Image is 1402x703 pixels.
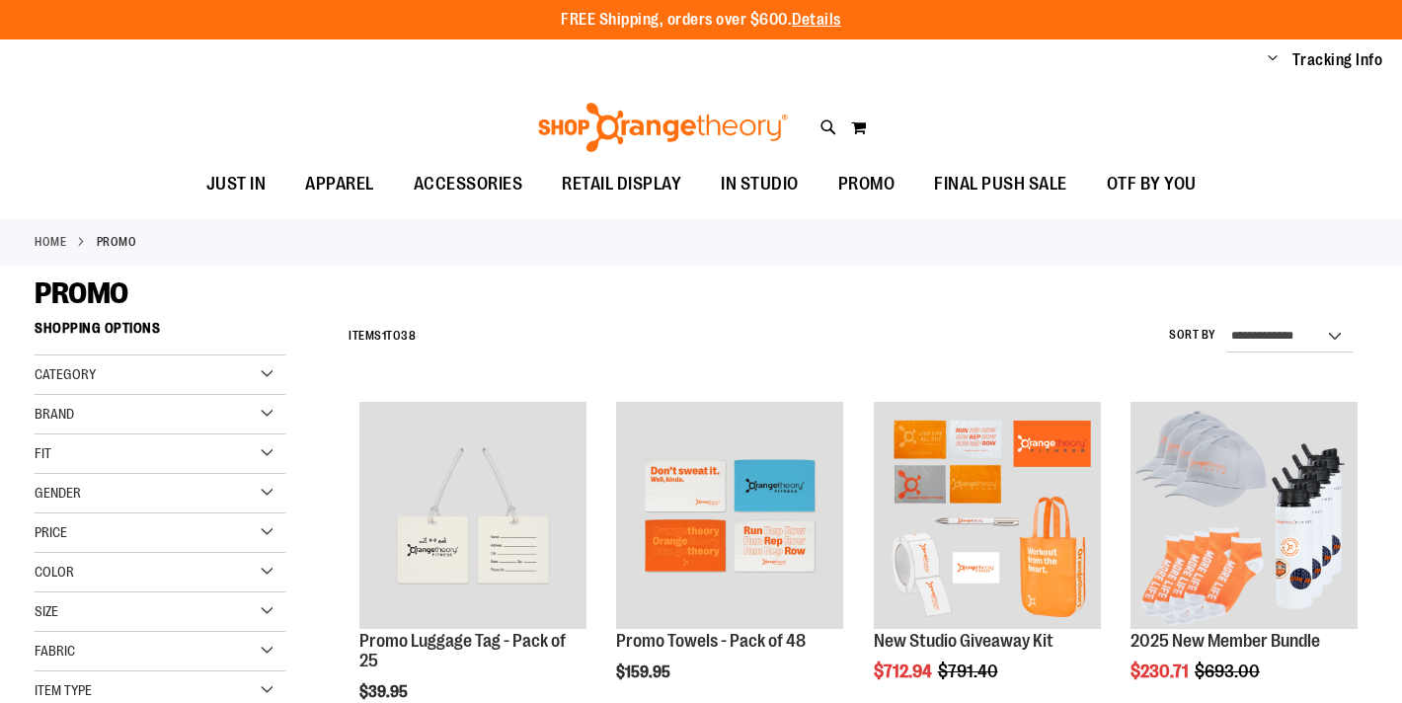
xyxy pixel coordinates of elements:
[1130,662,1192,681] span: $230.71
[206,162,267,206] span: JUST IN
[187,162,286,207] a: JUST IN
[542,162,701,207] a: RETAIL DISPLAY
[35,311,285,355] strong: Shopping Options
[35,395,285,434] div: Brand
[838,162,896,206] span: PROMO
[562,162,681,206] span: RETAIL DISPLAY
[874,631,1053,651] a: New Studio Giveaway Kit
[721,162,799,206] span: IN STUDIO
[359,402,586,629] img: Promo Luggage Tag - Pack of 25
[414,162,523,206] span: ACCESSORIES
[1268,50,1278,70] button: Account menu
[914,162,1087,207] a: FINAL PUSH SALE
[1130,402,1358,629] img: 2025 New Member Bundle
[349,321,416,351] h2: Items to
[1087,162,1216,207] a: OTF BY YOU
[874,662,935,681] span: $712.94
[401,329,416,343] span: 38
[359,683,411,701] span: $39.95
[35,632,285,671] div: Fabric
[792,11,841,29] a: Details
[616,402,843,629] img: Promo Towels - Pack of 48
[305,162,374,206] span: APPAREL
[35,474,285,513] div: Gender
[1292,49,1383,71] a: Tracking Info
[394,162,543,207] a: ACCESSORIES
[35,524,67,540] span: Price
[35,445,51,461] span: Fit
[359,631,566,670] a: Promo Luggage Tag - Pack of 25
[382,329,387,343] span: 1
[1130,402,1358,632] a: 2025 New Member Bundle
[616,631,806,651] a: Promo Towels - Pack of 48
[285,162,394,207] a: APPAREL
[35,406,74,422] span: Brand
[35,564,74,580] span: Color
[934,162,1067,206] span: FINAL PUSH SALE
[818,162,915,206] a: PROMO
[616,664,673,681] span: $159.95
[97,233,137,251] strong: PROMO
[35,485,81,501] span: Gender
[1169,327,1216,344] label: Sort By
[35,276,128,310] span: PROMO
[1130,631,1320,651] a: 2025 New Member Bundle
[1195,662,1263,681] span: $693.00
[35,682,92,698] span: Item Type
[938,662,1001,681] span: $791.40
[535,103,791,152] img: Shop Orangetheory
[561,9,841,32] p: FREE Shipping, orders over $600.
[35,553,285,592] div: Color
[701,162,818,207] a: IN STUDIO
[35,643,75,659] span: Fabric
[874,402,1101,629] img: New Studio Giveaway Kit
[359,402,586,632] a: Promo Luggage Tag - Pack of 25
[35,366,96,382] span: Category
[616,402,843,632] a: Promo Towels - Pack of 48
[35,355,285,395] div: Category
[35,513,285,553] div: Price
[35,434,285,474] div: Fit
[35,592,285,632] div: Size
[874,402,1101,632] a: New Studio Giveaway Kit
[1107,162,1197,206] span: OTF BY YOU
[35,603,58,619] span: Size
[35,233,66,251] a: Home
